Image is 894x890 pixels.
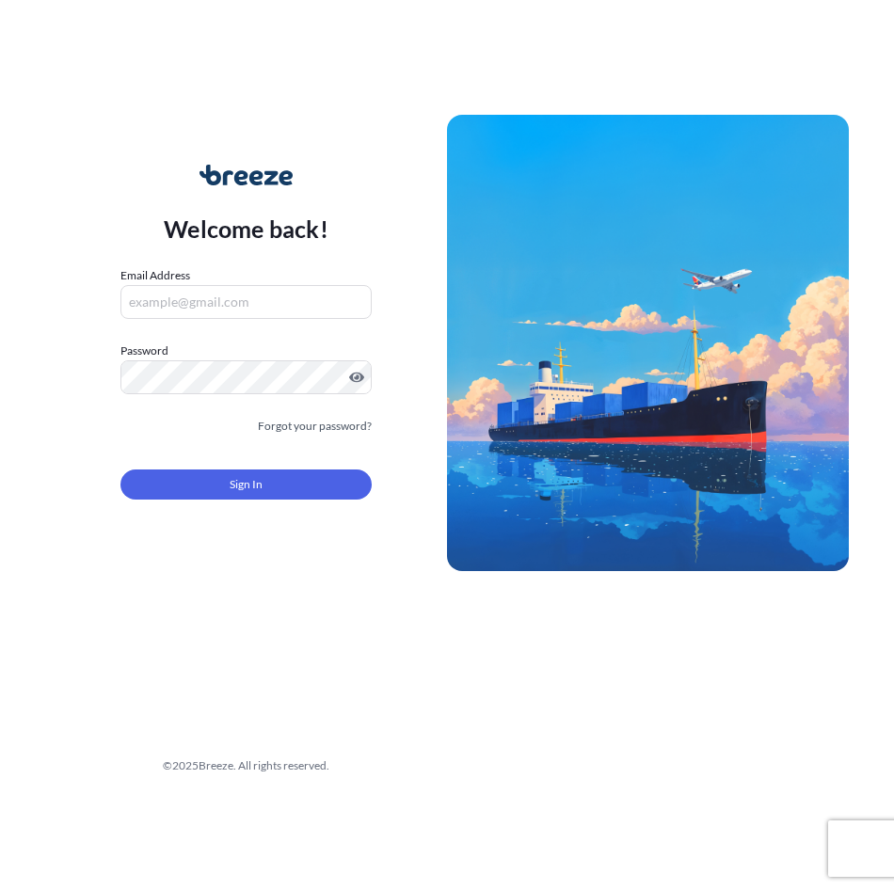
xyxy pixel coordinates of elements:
[120,266,190,285] label: Email Address
[349,370,364,385] button: Show password
[45,756,447,775] div: © 2025 Breeze. All rights reserved.
[258,417,372,436] a: Forgot your password?
[120,285,372,319] input: example@gmail.com
[120,342,372,360] label: Password
[447,115,849,571] img: Ship illustration
[230,475,263,494] span: Sign In
[120,469,372,500] button: Sign In
[164,214,328,244] p: Welcome back!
